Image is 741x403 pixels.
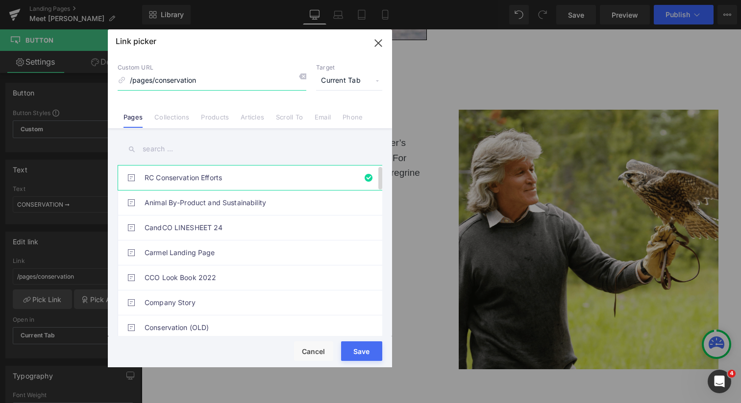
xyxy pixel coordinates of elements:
button: Cancel [294,341,333,361]
input: search ... [118,138,382,160]
a: Company Story [145,290,360,315]
p: Custom URL [118,64,306,71]
span: Current Tab [316,71,382,90]
p: [PERSON_NAME] creations are inspired by the designer’s worldwide conservation efforts in developi... [23,106,283,166]
a: Email [315,113,331,128]
a: Articles [241,113,264,128]
a: Animal By-Product and Sustainability [145,190,360,215]
a: Conservation (OLD) [145,315,360,340]
p: Link picker [116,36,156,46]
input: https://gempages.net [118,71,306,90]
p: Target [316,64,382,71]
iframe: Intercom live chat [708,370,731,393]
a: CONSERVATION ➞ [103,181,201,201]
a: Products [201,113,229,128]
a: Phone [343,113,363,128]
a: Pages [123,113,143,128]
a: CandCO LINESHEET 24 [145,215,360,240]
button: Save [341,341,382,361]
span: CONSERVATION ➞ [114,187,191,194]
h2: CONSERVATIONIST [23,79,283,99]
a: Scroll To [276,113,303,128]
a: Carmel Landing Page [145,240,360,265]
span: 4 [728,370,736,378]
a: CCO Look Book 2022 [145,265,360,290]
a: Collections [154,113,189,128]
a: RC Conservation Efforts [145,166,360,190]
